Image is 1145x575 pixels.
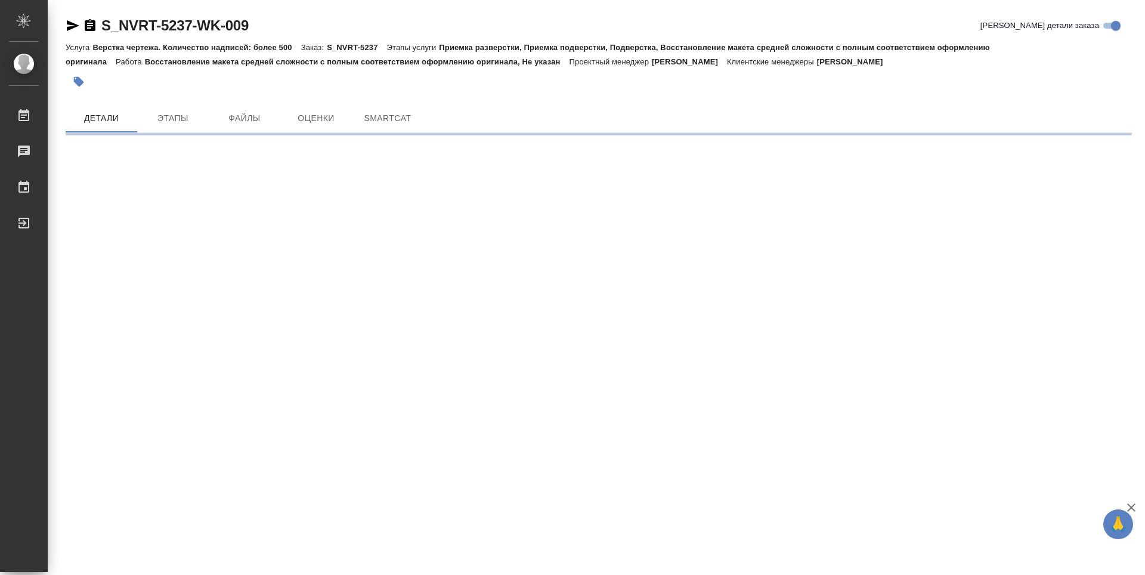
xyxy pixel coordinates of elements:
button: 🙏 [1103,509,1133,539]
span: Детали [73,111,130,126]
p: Приемка разверстки, Приемка подверстки, Подверстка, Восстановление макета средней сложности с пол... [66,43,990,66]
p: Клиентские менеджеры [727,57,817,66]
span: Файлы [216,111,273,126]
span: Оценки [287,111,345,126]
button: Скопировать ссылку для ЯМессенджера [66,18,80,33]
p: [PERSON_NAME] [817,57,892,66]
button: Добавить тэг [66,69,92,95]
p: [PERSON_NAME] [652,57,727,66]
p: Заказ: [301,43,327,52]
p: Этапы услуги [387,43,440,52]
span: [PERSON_NAME] детали заказа [980,20,1099,32]
span: 🙏 [1108,512,1128,537]
p: Услуга [66,43,92,52]
p: Проектный менеджер [570,57,652,66]
p: Работа [116,57,145,66]
p: Верстка чертежа. Количество надписей: более 500 [92,43,301,52]
p: S_NVRT-5237 [327,43,386,52]
span: SmartCat [359,111,416,126]
p: Восстановление макета средней сложности с полным соответствием оформлению оригинала, Не указан [145,57,570,66]
span: Этапы [144,111,202,126]
a: S_NVRT-5237-WK-009 [101,17,249,33]
button: Скопировать ссылку [83,18,97,33]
